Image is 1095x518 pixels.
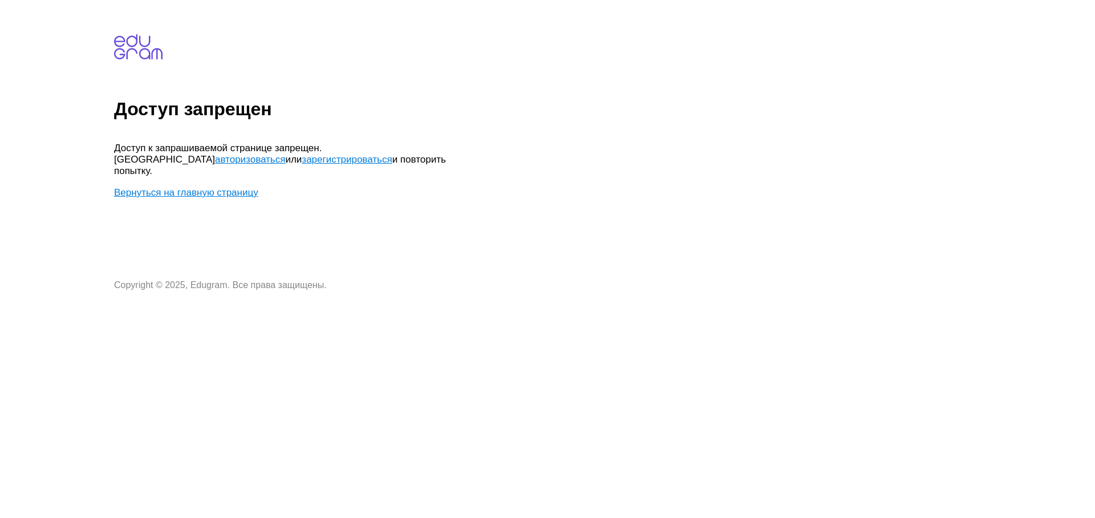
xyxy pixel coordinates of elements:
a: зарегистрироваться [302,154,392,165]
p: Copyright © 2025, Edugram. Все права защищены. [114,280,456,290]
img: edugram.com [114,34,163,59]
p: Доступ к запрашиваемой странице запрещен. [GEOGRAPHIC_DATA] или и повторить попытку. [114,143,456,177]
a: авторизоваться [215,154,285,165]
h1: Доступ запрещен [114,99,1090,120]
a: Вернуться на главную страницу [114,187,258,198]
